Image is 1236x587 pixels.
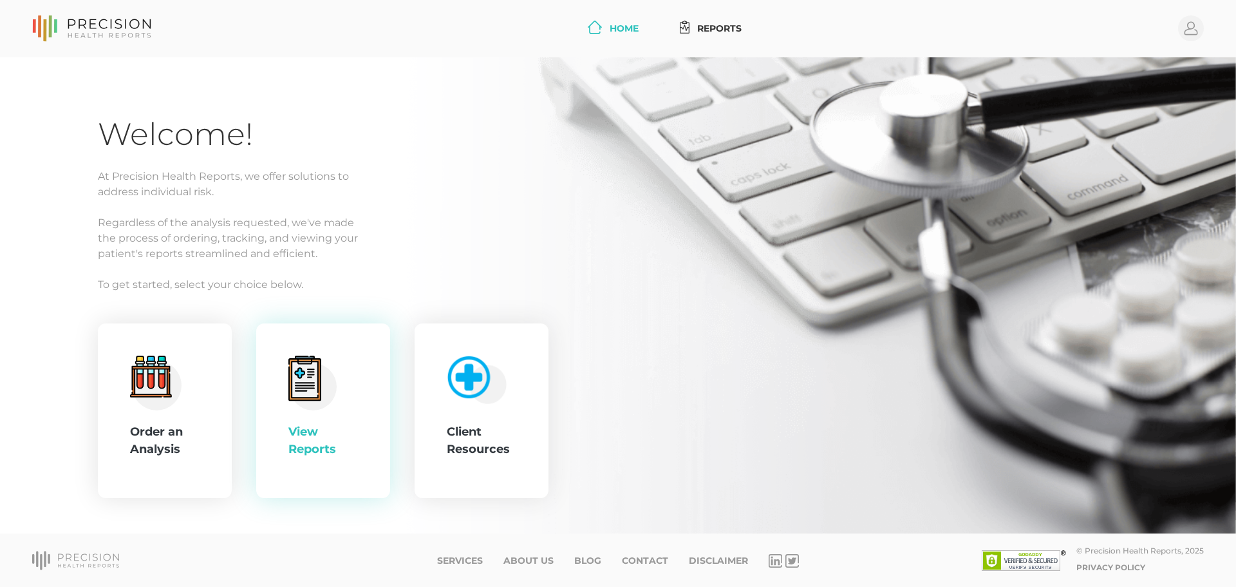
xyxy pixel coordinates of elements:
[447,423,516,458] div: Client Resources
[98,215,1138,262] p: Regardless of the analysis requested, we've made the process of ordering, tracking, and viewing y...
[583,17,644,41] a: Home
[622,555,668,566] a: Contact
[1076,546,1204,555] div: © Precision Health Reports, 2025
[503,555,554,566] a: About Us
[98,169,1138,200] p: At Precision Health Reports, we offer solutions to address individual risk.
[689,555,748,566] a: Disclaimer
[574,555,601,566] a: Blog
[437,555,483,566] a: Services
[288,423,358,458] div: View Reports
[1076,563,1145,572] a: Privacy Policy
[675,17,747,41] a: Reports
[98,277,1138,293] p: To get started, select your choice below.
[441,350,507,405] img: client-resource.c5a3b187.png
[982,550,1066,571] img: SSL site seal - click to verify
[130,423,200,458] div: Order an Analysis
[98,115,1138,153] h1: Welcome!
